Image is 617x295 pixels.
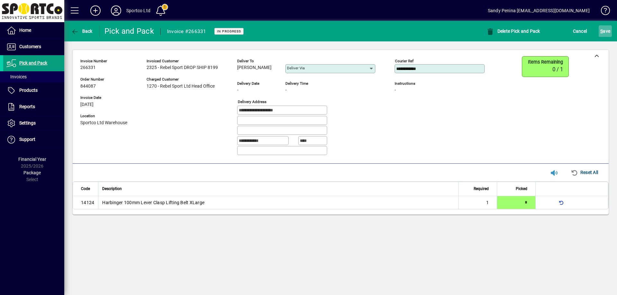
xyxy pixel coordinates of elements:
span: Delivery time [285,82,324,86]
span: Delivery date [237,82,276,86]
span: Customers [19,44,41,49]
span: Invoice Date [80,96,127,100]
a: Invoices [3,71,64,82]
button: Profile [106,5,126,16]
span: - [285,88,287,93]
a: Knowledge Base [596,1,609,22]
span: Instructions [395,82,485,86]
span: Location [80,114,127,118]
span: Description [102,185,122,192]
mat-label: Deliver via [287,66,305,70]
span: Settings [19,120,36,126]
div: Sportco Ltd [126,5,150,16]
span: Code [81,185,90,192]
a: Products [3,82,64,99]
span: Back [71,29,93,34]
span: [PERSON_NAME] [237,65,272,70]
span: Package [23,170,41,175]
span: Cancel [573,26,587,36]
span: Pick and Pack [19,60,47,65]
button: Cancel [571,25,589,37]
span: 1270 - Rebel Sport Ltd Head Office [147,84,215,89]
span: In Progress [217,29,241,33]
span: Home [19,28,31,33]
span: Products [19,88,38,93]
span: Invoices [6,74,27,79]
span: 266331 [80,65,96,70]
span: Charged customer [147,77,218,82]
button: Add [85,5,106,16]
span: Required [474,185,489,192]
button: Delete Pick and Pack [485,25,542,37]
span: ave [600,26,610,36]
div: Sandy Penina [EMAIL_ADDRESS][DOMAIN_NAME] [488,5,590,16]
a: Home [3,22,64,39]
span: Sportco Ltd Warehouse [80,120,127,126]
span: 2325 - Rebel Sport DROP SHIP 8199 [147,65,218,70]
div: Pick and Pack [104,26,154,36]
span: Picked [516,185,527,192]
span: Financial Year [18,157,46,162]
a: Reports [3,99,64,115]
span: [DATE] [80,102,94,107]
td: 14124 [73,196,98,209]
span: Delete Pick and Pack [486,29,540,34]
span: 844087 [80,84,96,89]
button: Back [69,25,94,37]
a: Support [3,132,64,148]
a: Customers [3,39,64,55]
span: S [600,29,603,34]
app-page-header-button: Back [64,25,100,37]
button: Reset All [568,167,601,178]
button: Save [599,25,612,37]
span: Order number [80,77,127,82]
span: - [395,88,396,93]
td: 1 [458,196,497,209]
span: Reports [19,104,35,109]
span: 0 / 1 [552,66,563,73]
a: Settings [3,115,64,131]
td: Harbinger 100mm Lever Clasp Lifting Belt XLarge [98,196,458,209]
span: Support [19,137,35,142]
span: Reset All [571,167,598,178]
div: Invoice #266331 [167,26,206,37]
span: - [237,88,238,93]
